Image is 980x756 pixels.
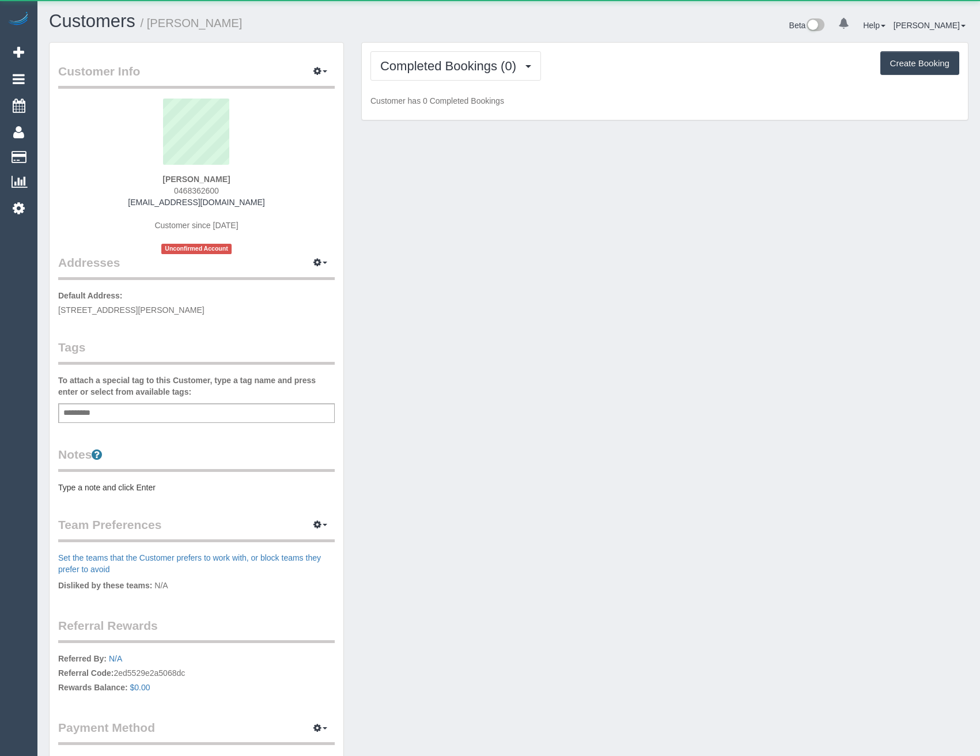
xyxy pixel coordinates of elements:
span: 0468362600 [174,186,219,195]
span: [STREET_ADDRESS][PERSON_NAME] [58,305,205,315]
a: Set the teams that the Customer prefers to work with, or block teams they prefer to avoid [58,553,321,574]
button: Create Booking [880,51,959,75]
legend: Team Preferences [58,516,335,542]
label: Disliked by these teams: [58,580,152,591]
label: Referral Code: [58,667,113,679]
label: Referred By: [58,653,107,664]
span: N/A [154,581,168,590]
pre: Type a note and click Enter [58,482,335,493]
a: $0.00 [130,683,150,692]
label: Rewards Balance: [58,682,128,693]
span: Completed Bookings (0) [380,59,522,73]
legend: Payment Method [58,719,335,745]
span: Unconfirmed Account [161,244,232,254]
a: N/A [109,654,122,663]
button: Completed Bookings (0) [370,51,541,81]
label: Default Address: [58,290,123,301]
a: Help [863,21,886,30]
label: To attach a special tag to this Customer, type a tag name and press enter or select from availabl... [58,375,335,398]
legend: Notes [58,446,335,472]
small: / [PERSON_NAME] [141,17,243,29]
a: [EMAIL_ADDRESS][DOMAIN_NAME] [128,198,264,207]
legend: Customer Info [58,63,335,89]
legend: Referral Rewards [58,617,335,643]
a: [PERSON_NAME] [894,21,966,30]
strong: [PERSON_NAME] [162,175,230,184]
span: Customer since [DATE] [154,221,238,230]
img: New interface [805,18,824,33]
a: Customers [49,11,135,31]
legend: Tags [58,339,335,365]
img: Automaid Logo [7,12,30,28]
a: Beta [789,21,825,30]
p: 2ed5529e2a5068dc [58,653,335,696]
p: Customer has 0 Completed Bookings [370,95,959,107]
